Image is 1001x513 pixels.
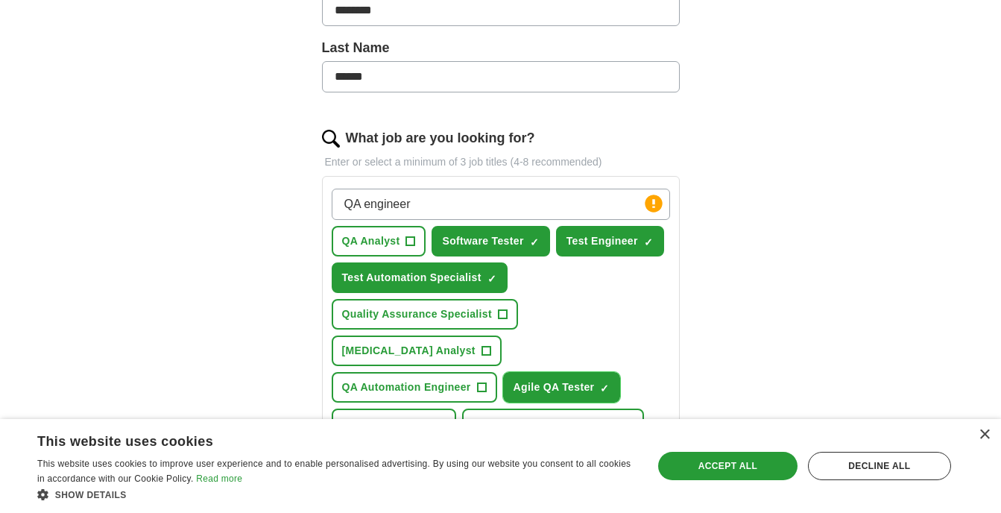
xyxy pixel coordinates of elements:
button: Quality Assurance Specialist [332,299,518,330]
div: Close [979,429,990,441]
span: Show details [55,490,127,500]
button: Software Tester✓ [432,226,549,256]
span: Test Automation Specialist [342,270,481,286]
button: Test Engineer✓ [556,226,664,256]
button: [MEDICAL_DATA] Analyst [332,336,502,366]
button: QA Automation Engineer [332,372,497,403]
div: Decline all [808,452,951,480]
button: QA Analyst [332,226,426,256]
span: ✓ [644,236,653,248]
button: Quality Assurance Engineer [462,409,644,439]
span: Agile QA Tester [514,380,595,395]
span: Quality Assurance Engineer [473,416,618,432]
button: Agile QA Tester✓ [503,372,621,403]
div: Accept all [658,452,798,480]
span: ✓ [530,236,539,248]
button: Test Automation Specialist✓ [332,262,508,293]
img: search.png [322,130,340,148]
span: Senior QA Tester [342,416,430,432]
span: ✓ [600,383,609,394]
input: Type a job title and press enter [332,189,670,220]
span: Quality Assurance Specialist [342,306,492,322]
label: What job are you looking for? [346,128,535,148]
label: Last Name [322,38,680,58]
span: This website uses cookies to improve user experience and to enable personalised advertising. By u... [37,459,631,484]
span: [MEDICAL_DATA] Analyst [342,343,476,359]
div: This website uses cookies [37,428,597,450]
span: QA Analyst [342,233,400,249]
button: Senior QA Tester [332,409,456,439]
span: QA Automation Engineer [342,380,471,395]
p: Enter or select a minimum of 3 job titles (4-8 recommended) [322,154,680,170]
span: ✓ [487,273,496,285]
span: Software Tester [442,233,523,249]
span: Test Engineer [566,233,638,249]
div: Show details [37,487,634,502]
a: Read more, opens a new window [196,473,242,484]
